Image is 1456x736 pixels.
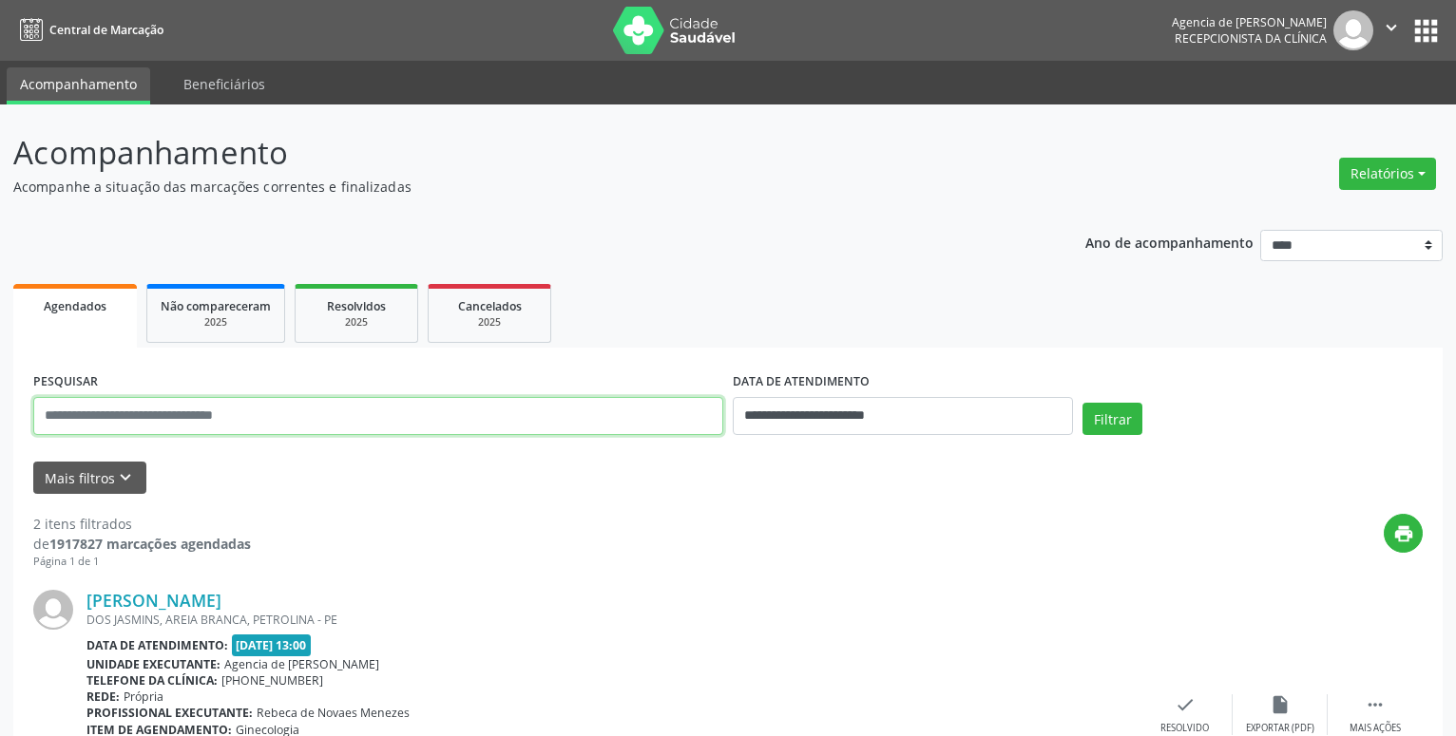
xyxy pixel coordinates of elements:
[161,315,271,330] div: 2025
[86,705,253,721] b: Profissional executante:
[1373,10,1409,50] button: 
[1160,722,1209,735] div: Resolvido
[1175,30,1327,47] span: Recepcionista da clínica
[86,590,221,611] a: [PERSON_NAME]
[86,689,120,705] b: Rede:
[170,67,278,101] a: Beneficiários
[13,177,1014,197] p: Acompanhe a situação das marcações correntes e finalizadas
[13,14,163,46] a: Central de Marcação
[224,656,379,672] span: Agencia de [PERSON_NAME]
[33,514,251,534] div: 2 itens filtrados
[1246,722,1314,735] div: Exportar (PDF)
[86,656,220,672] b: Unidade executante:
[33,368,98,397] label: PESQUISAR
[733,368,870,397] label: DATA DE ATENDIMENTO
[161,298,271,314] span: Não compareceram
[86,672,218,689] b: Telefone da clínica:
[1381,17,1402,38] i: 
[1409,14,1443,47] button: apps
[33,534,251,554] div: de
[13,129,1014,177] p: Acompanhamento
[86,612,1138,628] div: DOS JASMINS, AREIA BRANCA, PETROLINA - PE
[458,298,522,314] span: Cancelados
[49,535,251,553] strong: 1917827 marcações agendadas
[1085,230,1254,254] p: Ano de acompanhamento
[1172,14,1327,30] div: Agencia de [PERSON_NAME]
[124,689,163,705] span: Própria
[1175,694,1196,715] i: check
[1384,514,1423,553] button: print
[257,705,410,721] span: Rebeca de Novaes Menezes
[33,462,146,495] button: Mais filtroskeyboard_arrow_down
[7,67,150,104] a: Acompanhamento
[1270,694,1291,715] i: insert_drive_file
[1393,523,1414,544] i: print
[1365,694,1386,715] i: 
[49,22,163,38] span: Central de Marcação
[442,315,537,330] div: 2025
[33,554,251,570] div: Página 1 de 1
[33,590,73,630] img: img
[1350,722,1401,735] div: Mais ações
[309,315,404,330] div: 2025
[1333,10,1373,50] img: img
[1339,158,1436,190] button: Relatórios
[115,467,136,488] i: keyboard_arrow_down
[232,634,312,656] span: [DATE] 13:00
[44,298,106,314] span: Agendados
[86,637,228,653] b: Data de atendimento:
[1082,403,1142,435] button: Filtrar
[327,298,386,314] span: Resolvidos
[221,672,323,689] span: [PHONE_NUMBER]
